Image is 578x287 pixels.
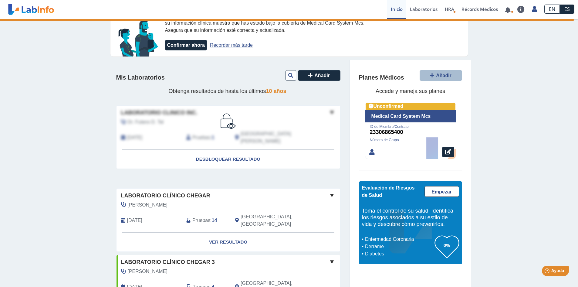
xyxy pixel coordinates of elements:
[241,213,308,228] span: Rio Grande, PR
[196,156,260,162] span: Desbloquear resultado
[431,189,452,194] span: Empezar
[168,88,288,94] span: Obtenga resultados de hasta los últimos .
[363,243,435,250] li: Derrame
[445,6,454,12] span: HRA
[362,185,415,198] span: Evaluación de Riesgos de Salud
[241,130,308,145] span: San Sebastián
[524,263,571,280] iframe: Help widget launcher
[212,135,215,140] b: 1
[192,217,210,224] span: Pruebas
[424,186,459,197] a: Empezar
[420,70,462,81] button: Añadir
[127,217,142,224] span: 2025-08-25
[121,258,215,266] span: Laboratorio Clínico Chegar 3
[362,208,459,227] h5: Toma el control de su salud. Identifica los riesgos asociados a su estilo de vida y descubre cómo...
[298,70,340,81] button: Añadir
[117,233,340,252] a: Ver Resultado
[165,20,365,33] span: su información clínica muestra que has estado bajo la cubierta de Medical Card System Mcs. Asegur...
[544,5,560,14] a: EN
[212,218,217,223] b: 14
[121,109,198,117] span: Laboratorio Clinico Inc.
[165,40,207,50] button: Confirmar ahora
[314,73,330,78] span: Añadir
[210,43,253,48] a: Recordar más tarde
[121,192,210,200] span: Laboratorio Clínico Chegar
[560,5,574,14] a: ES
[376,88,445,94] span: Accede y maneja sus planes
[363,250,435,258] li: Diabetes
[182,213,231,228] div: :
[128,268,167,275] span: Allende, Gerardo
[266,88,286,94] span: 10 años
[436,73,451,78] span: Añadir
[127,134,142,141] span: Tue Aug 26 2025 14:17:37 GMT-0400 (hora de Bolivia)
[363,236,435,243] li: Enfermedad Coronaria
[435,241,459,249] h3: 0%
[128,201,167,209] span: Rivera Castro, Graciela
[359,74,404,81] h4: Planes Médicos
[192,134,210,141] span: Pruebas
[116,74,165,81] h4: Mis Laboratorios
[128,118,164,126] span: Dr. Fulano D. Tal
[182,130,231,145] div: :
